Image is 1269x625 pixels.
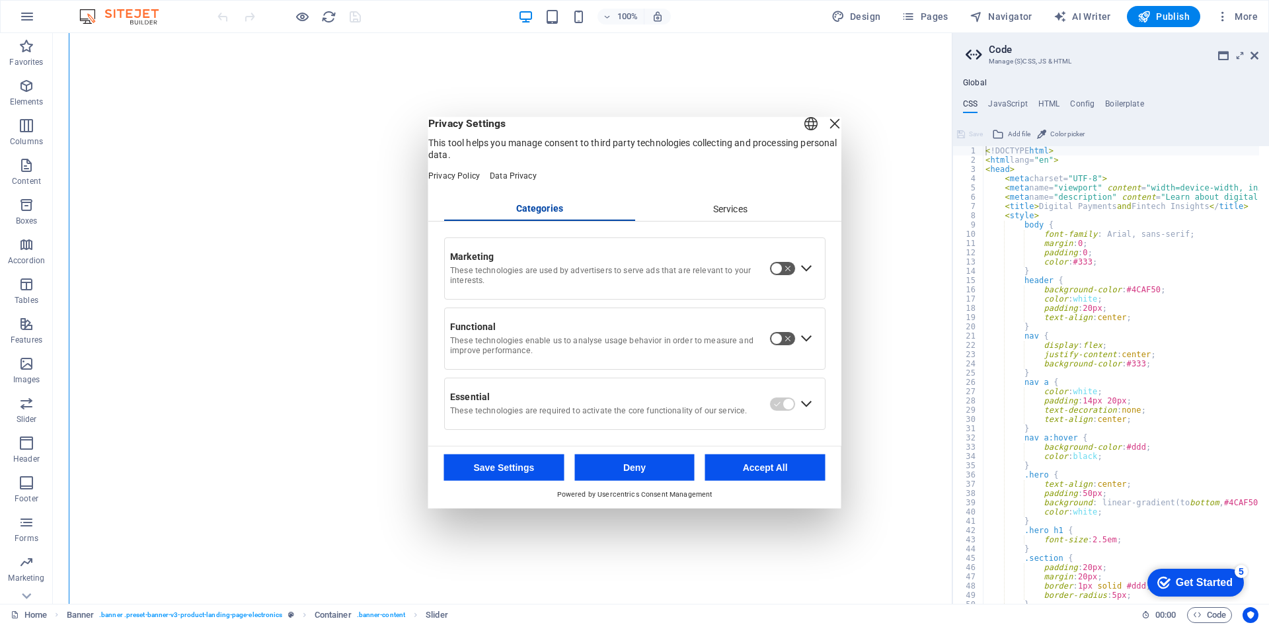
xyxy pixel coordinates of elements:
[953,479,984,489] div: 37
[39,15,96,26] div: Get Started
[953,211,984,220] div: 8
[953,341,984,350] div: 22
[426,607,448,623] span: Click to select. Double-click to edit
[953,304,984,313] div: 18
[953,294,984,304] div: 17
[953,424,984,433] div: 31
[1070,99,1095,114] h4: Config
[953,378,984,387] div: 26
[988,99,1027,114] h4: JavaScript
[953,313,984,322] div: 19
[13,374,40,385] p: Images
[953,433,984,442] div: 32
[9,57,43,67] p: Favorites
[953,202,984,211] div: 7
[989,56,1232,67] h3: Manage (S)CSS, JS & HTML
[1054,10,1111,23] span: AI Writer
[953,591,984,600] div: 49
[321,9,336,24] button: reload
[953,415,984,424] div: 30
[953,461,984,470] div: 35
[953,146,984,155] div: 1
[1165,610,1167,620] span: :
[953,322,984,331] div: 20
[1048,6,1116,27] button: AI Writer
[1050,126,1085,142] span: Color picker
[1141,607,1176,623] h6: Session time
[953,405,984,415] div: 29
[1008,126,1030,142] span: Add file
[953,267,984,276] div: 14
[15,493,38,504] p: Footer
[953,452,984,461] div: 34
[1127,6,1200,27] button: Publish
[953,174,984,183] div: 4
[953,359,984,368] div: 24
[953,563,984,572] div: 46
[953,554,984,563] div: 45
[953,155,984,165] div: 2
[67,607,95,623] span: Click to select. Double-click to edit
[953,507,984,517] div: 40
[1038,99,1060,114] h4: HTML
[13,454,40,464] p: Header
[953,387,984,396] div: 27
[953,498,984,507] div: 39
[970,10,1032,23] span: Navigator
[953,489,984,498] div: 38
[963,99,978,114] h4: CSS
[1211,6,1263,27] button: More
[1137,10,1190,23] span: Publish
[831,10,881,23] span: Design
[963,78,987,89] h4: Global
[953,581,984,591] div: 48
[953,220,984,229] div: 9
[8,573,44,583] p: Marketing
[953,544,984,554] div: 44
[953,248,984,257] div: 12
[953,229,984,239] div: 10
[953,396,984,405] div: 28
[826,6,886,27] div: Design (Ctrl+Alt+Y)
[288,611,294,618] i: This element is a customizable preset
[953,192,984,202] div: 6
[953,239,984,248] div: 11
[953,165,984,174] div: 3
[953,600,984,609] div: 50
[953,535,984,544] div: 43
[98,3,111,16] div: 5
[953,517,984,526] div: 41
[1216,10,1258,23] span: More
[15,533,38,544] p: Forms
[12,176,41,187] p: Content
[953,368,984,378] div: 25
[11,7,107,34] div: Get Started 5 items remaining, 0% complete
[15,295,38,306] p: Tables
[1105,99,1144,114] h4: Boilerplate
[67,607,448,623] nav: breadcrumb
[1243,607,1258,623] button: Usercentrics
[1193,607,1226,623] span: Code
[321,9,336,24] i: Reload page
[953,285,984,294] div: 16
[315,607,352,623] span: Click to select. Double-click to edit
[17,414,37,425] p: Slider
[617,9,638,24] h6: 100%
[953,442,984,452] div: 33
[652,11,664,22] i: On resize automatically adjust zoom level to fit chosen device.
[826,6,886,27] button: Design
[990,126,1032,142] button: Add file
[8,255,45,266] p: Accordion
[953,257,984,267] div: 13
[10,136,43,147] p: Columns
[1035,126,1087,142] button: Color picker
[16,216,38,226] p: Boxes
[896,6,953,27] button: Pages
[11,335,42,345] p: Features
[953,572,984,581] div: 47
[953,331,984,341] div: 21
[1155,607,1176,623] span: 00 00
[357,607,405,623] span: . banner-content
[902,10,948,23] span: Pages
[953,350,984,359] div: 23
